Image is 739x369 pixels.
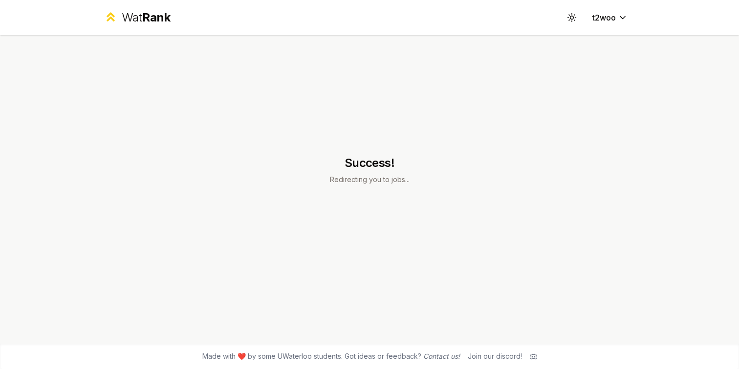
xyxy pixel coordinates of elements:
[104,10,171,25] a: WatRank
[142,10,171,24] span: Rank
[585,9,635,26] button: t2woo
[592,12,616,23] span: t2woo
[330,155,410,171] h1: Success!
[122,10,171,25] div: Wat
[468,351,522,361] div: Join our discord!
[202,351,460,361] span: Made with ❤️ by some UWaterloo students. Got ideas or feedback?
[423,352,460,360] a: Contact us!
[330,175,410,184] p: Redirecting you to jobs...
